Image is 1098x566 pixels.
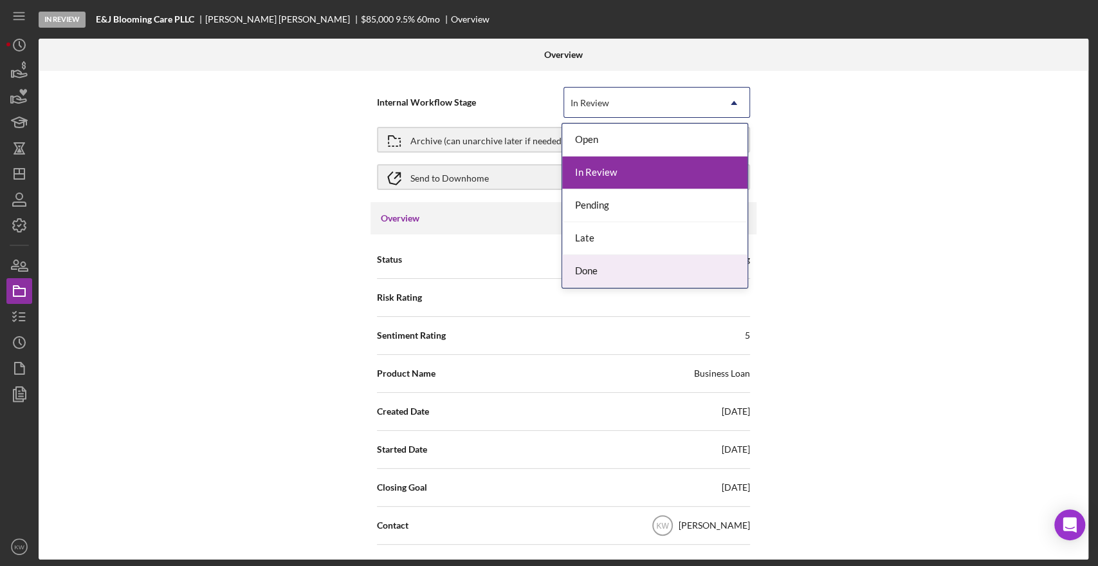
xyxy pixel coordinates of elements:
[451,14,490,24] div: Overview
[722,443,750,456] div: [DATE]
[544,50,583,60] b: Overview
[361,14,394,24] span: $85,000
[562,156,747,189] div: In Review
[396,14,415,24] div: 9.5 %
[14,543,24,551] text: KW
[745,329,750,342] div: 5
[377,481,427,494] span: Closing Goal
[1054,509,1085,540] div: Open Intercom Messenger
[377,443,427,456] span: Started Date
[571,98,609,108] div: In Review
[377,329,446,342] span: Sentiment Rating
[377,367,435,380] span: Product Name
[722,481,750,494] div: [DATE]
[562,124,747,156] div: Open
[562,189,747,222] div: Pending
[562,255,747,288] div: Done
[96,14,194,24] b: E&J Blooming Care PLLC
[377,164,750,190] button: Send to Downhome
[205,14,361,24] div: [PERSON_NAME] [PERSON_NAME]
[694,367,750,380] div: Business Loan
[410,128,564,151] div: Archive (can unarchive later if needed)
[377,405,429,418] span: Created Date
[381,212,419,225] h3: Overview
[39,12,86,28] div: In Review
[679,519,750,532] div: [PERSON_NAME]
[377,519,408,532] span: Contact
[377,127,750,153] button: Archive (can unarchive later if needed)
[562,222,747,255] div: Late
[377,253,402,266] span: Status
[6,534,32,560] button: KW
[656,522,669,531] text: KW
[377,291,422,304] span: Risk Rating
[417,14,440,24] div: 60 mo
[722,405,750,418] div: [DATE]
[377,96,563,109] span: Internal Workflow Stage
[410,165,489,189] div: Send to Downhome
